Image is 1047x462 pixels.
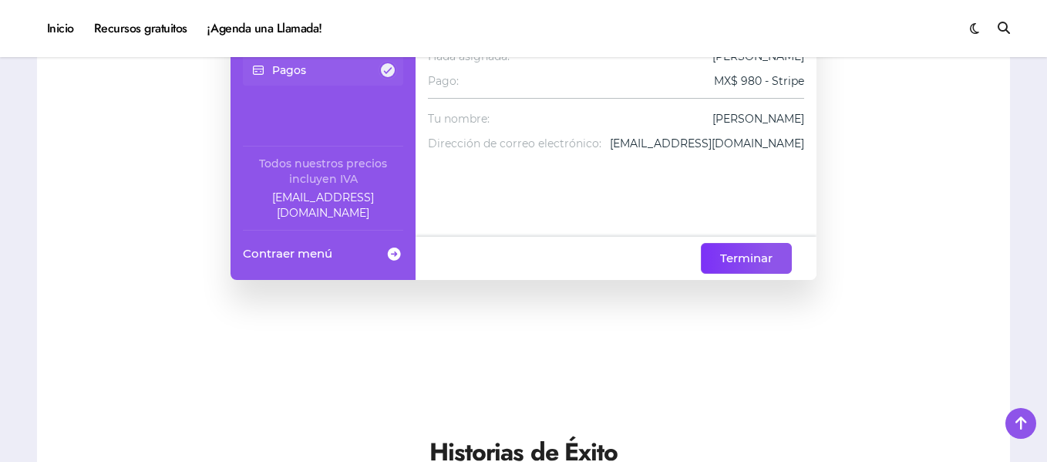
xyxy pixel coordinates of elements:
[428,136,601,151] span: Dirección de correo electrónico:
[84,8,197,49] a: Recursos gratuitos
[610,136,804,151] span: [EMAIL_ADDRESS][DOMAIN_NAME]
[243,245,332,261] span: Contraer menú
[272,62,306,78] p: Pagos
[720,249,773,268] span: Terminar
[428,73,459,89] span: Pago:
[712,111,804,126] span: [PERSON_NAME]
[428,111,490,126] span: Tu nombre:
[197,8,332,49] a: ¡Agenda una Llamada!
[37,8,84,49] a: Inicio
[243,190,403,221] a: Company email: ayuda@elhadadelasvacantes.com
[701,243,792,274] button: Terminar
[714,73,804,89] span: MX$ 980 - Stripe
[243,156,403,187] div: Todos nuestros precios incluyen IVA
